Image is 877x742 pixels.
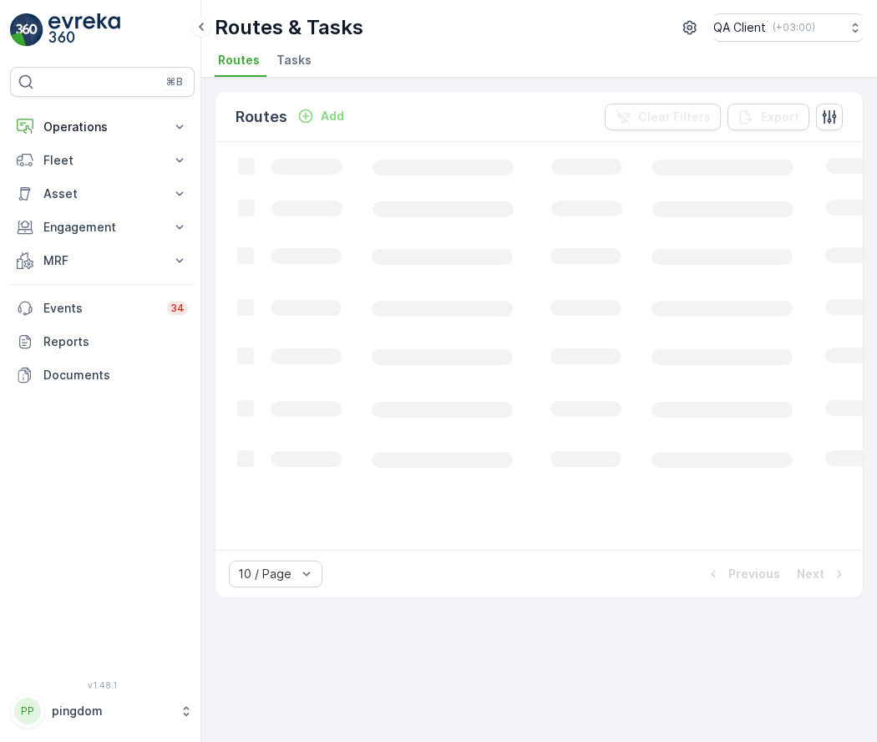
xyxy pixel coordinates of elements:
button: Next [795,564,849,584]
img: logo [10,13,43,47]
p: MRF [43,252,161,269]
span: Tasks [276,52,312,69]
p: Reports [43,333,188,350]
button: Previous [703,564,782,584]
span: v 1.48.1 [10,680,195,690]
button: Add [291,106,351,126]
button: Export [727,104,809,130]
p: Events [43,300,157,317]
p: Routes [236,105,287,129]
p: Engagement [43,219,161,236]
p: Add [321,108,344,125]
button: Fleet [10,144,195,177]
p: Asset [43,185,161,202]
button: Operations [10,110,195,144]
p: pingdom [52,703,171,719]
span: Routes [218,52,260,69]
p: Next [797,566,824,582]
a: Reports [10,325,195,358]
button: Engagement [10,211,195,244]
p: Clear Filters [638,109,711,125]
p: Export [761,109,799,125]
div: PP [14,698,41,724]
p: ⌘B [166,75,183,89]
p: Routes & Tasks [215,14,363,41]
p: Fleet [43,152,161,169]
button: QA Client(+03:00) [713,13,864,42]
a: Documents [10,358,195,392]
button: Clear Filters [605,104,721,130]
button: Asset [10,177,195,211]
button: MRF [10,244,195,277]
p: Documents [43,367,188,384]
p: QA Client [713,19,766,36]
img: logo_light-DOdMpM7g.png [48,13,120,47]
p: 34 [170,302,185,315]
p: Previous [728,566,780,582]
button: PPpingdom [10,694,195,729]
p: Operations [43,119,161,135]
a: Events34 [10,292,195,325]
p: ( +03:00 ) [773,21,815,34]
